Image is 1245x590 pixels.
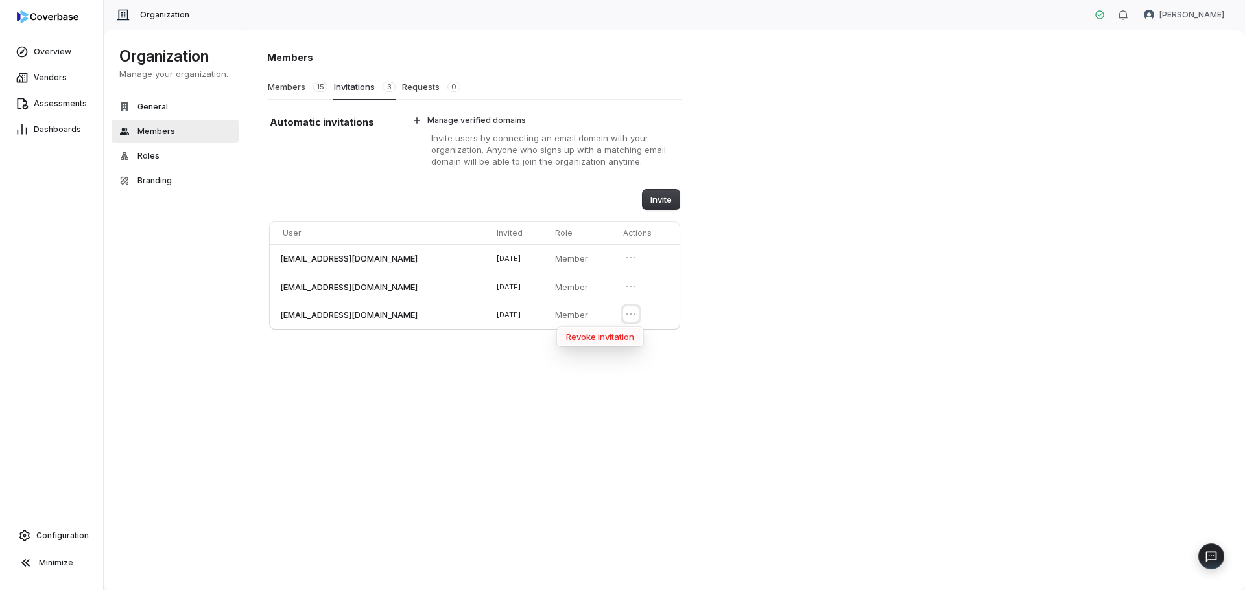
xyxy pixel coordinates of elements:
[447,82,460,92] span: 0
[1159,10,1224,20] span: [PERSON_NAME]
[497,310,521,319] span: [DATE]
[280,309,418,321] span: [EMAIL_ADDRESS][DOMAIN_NAME]
[623,250,639,266] button: Open menu
[280,281,418,293] span: [EMAIL_ADDRESS][DOMAIN_NAME]
[405,132,680,167] p: Invite users by connecting an email domain with your organization. Anyone who signs up with a mat...
[270,115,385,129] h1: Automatic invitations
[34,47,71,57] span: Overview
[618,222,680,244] th: Actions
[1144,10,1154,20] img: Brad Babin avatar
[267,74,328,99] button: Members
[137,102,168,112] span: General
[34,73,67,83] span: Vendors
[383,82,396,92] span: 3
[137,126,175,137] span: Members
[550,222,618,244] th: Role
[280,253,418,264] span: [EMAIL_ADDRESS][DOMAIN_NAME]
[401,74,461,99] button: Requests
[427,115,526,126] span: Manage verified domains
[313,82,327,92] span: 15
[643,190,680,209] button: Invite
[36,530,89,541] span: Configuration
[137,176,172,186] span: Branding
[492,222,550,244] th: Invited
[140,10,189,20] span: Organization
[17,10,78,23] img: logo-D7KZi-bG.svg
[558,328,642,345] button: Revoke invitation
[497,254,521,263] span: [DATE]
[137,151,160,161] span: Roles
[34,98,87,109] span: Assessments
[333,74,396,100] button: Invitations
[119,46,231,67] h1: Organization
[555,253,608,264] p: Member
[623,278,639,294] button: Open menu
[39,558,73,568] span: Minimize
[623,306,639,322] button: Close menu
[34,124,81,135] span: Dashboards
[497,282,521,291] span: [DATE]
[555,281,608,293] p: Member
[119,68,231,80] p: Manage your organization.
[270,222,492,244] th: User
[267,51,682,64] h1: Members
[555,309,608,321] p: Member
